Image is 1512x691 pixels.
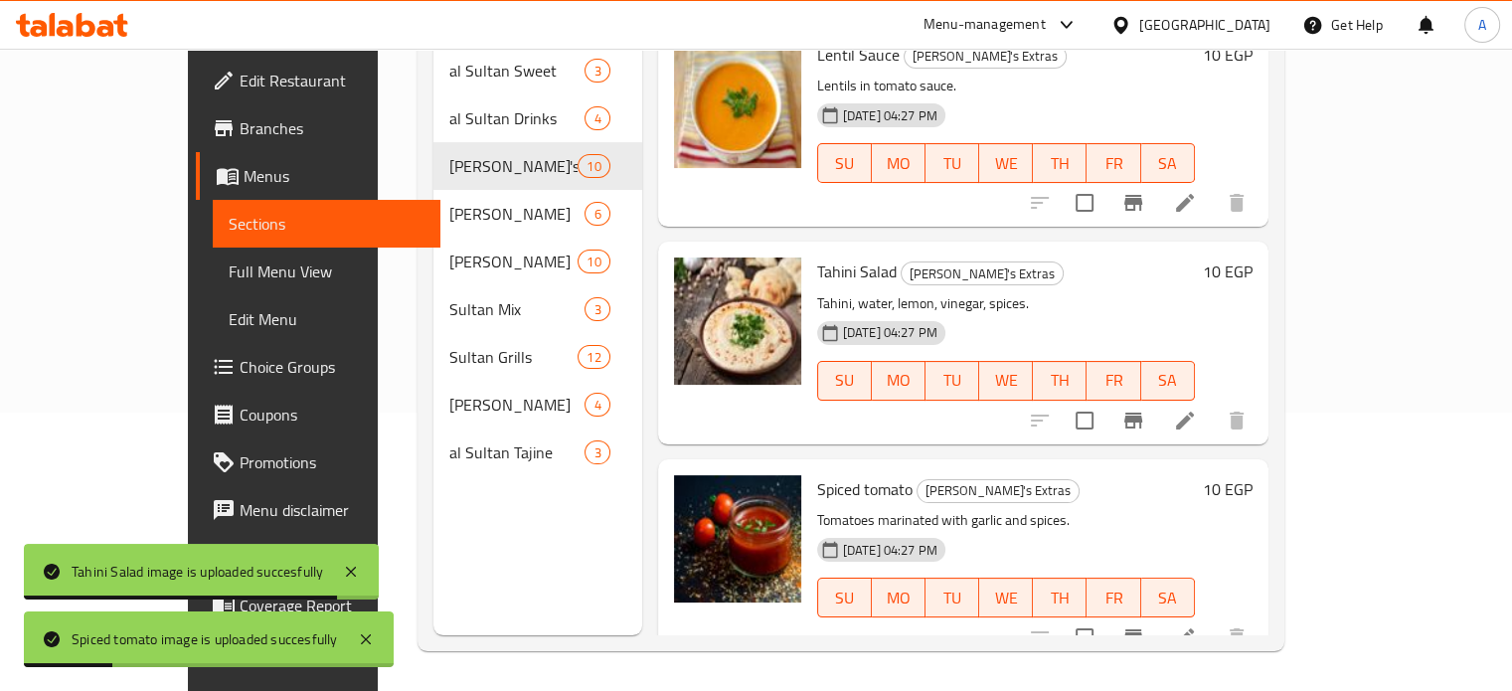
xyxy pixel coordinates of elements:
[1087,143,1140,183] button: FR
[1094,366,1132,395] span: FR
[72,561,323,583] div: Tahini Salad image is uploaded succesfully
[196,582,440,629] a: Coverage Report
[433,285,642,333] div: Sultan Mix3
[433,142,642,190] div: [PERSON_NAME]'s Extras10
[196,391,440,438] a: Coupons
[826,366,864,395] span: SU
[196,104,440,152] a: Branches
[240,403,424,427] span: Coupons
[925,361,979,401] button: TU
[1203,475,1253,503] h6: 10 EGP
[1064,400,1105,441] span: Select to update
[585,393,609,417] div: items
[1213,613,1260,661] button: delete
[449,345,579,369] span: Sultan Grills
[925,578,979,617] button: TU
[579,348,608,367] span: 12
[240,69,424,92] span: Edit Restaurant
[196,486,440,534] a: Menu disclaimer
[449,440,586,464] span: al Sultan Tajine
[1064,182,1105,224] span: Select to update
[901,261,1064,285] div: Sultan's Extras
[196,438,440,486] a: Promotions
[1041,584,1079,612] span: TH
[1173,409,1197,432] a: Edit menu item
[244,164,424,188] span: Menus
[433,94,642,142] div: al Sultan Drinks4
[987,366,1025,395] span: WE
[433,238,642,285] div: [PERSON_NAME]10
[924,13,1046,37] div: Menu-management
[817,257,897,286] span: Tahini Salad
[905,45,1066,68] span: [PERSON_NAME]'s Extras
[1149,149,1187,178] span: SA
[585,440,609,464] div: items
[917,479,1080,503] div: Sultan's Extras
[880,366,918,395] span: MO
[579,157,608,176] span: 10
[1173,191,1197,215] a: Edit menu item
[1033,578,1087,617] button: TH
[902,262,1063,285] span: [PERSON_NAME]'s Extras
[1141,143,1195,183] button: SA
[1203,258,1253,285] h6: 10 EGP
[674,258,801,385] img: Tahini Salad
[835,106,945,125] span: [DATE] 04:27 PM
[433,39,642,484] nav: Menu sections
[1033,143,1087,183] button: TH
[1149,366,1187,395] span: SA
[1139,14,1270,36] div: [GEOGRAPHIC_DATA]
[433,333,642,381] div: Sultan Grills12
[1041,366,1079,395] span: TH
[240,116,424,140] span: Branches
[1094,584,1132,612] span: FR
[586,443,608,462] span: 3
[433,190,642,238] div: [PERSON_NAME]6
[1203,41,1253,69] h6: 10 EGP
[904,45,1067,69] div: Sultan's Extras
[449,393,586,417] span: [PERSON_NAME]
[449,106,586,130] span: al Sultan Drinks
[585,59,609,83] div: items
[1149,584,1187,612] span: SA
[586,205,608,224] span: 6
[1173,625,1197,649] a: Edit menu item
[979,143,1033,183] button: WE
[835,541,945,560] span: [DATE] 04:27 PM
[1094,149,1132,178] span: FR
[449,59,586,83] span: al Sultan Sweet
[674,41,801,168] img: Lentil Sauce
[933,149,971,178] span: TU
[449,154,579,178] span: [PERSON_NAME]'s Extras
[213,248,440,295] a: Full Menu View
[1213,397,1260,444] button: delete
[880,584,918,612] span: MO
[817,40,900,70] span: Lentil Sauce
[1213,179,1260,227] button: delete
[817,291,1195,316] p: Tahini, water, lemon, vinegar, spices.
[987,149,1025,178] span: WE
[240,450,424,474] span: Promotions
[240,355,424,379] span: Choice Groups
[1087,361,1140,401] button: FR
[585,297,609,321] div: items
[449,393,586,417] div: Sultan Combo
[674,475,801,603] img: Spiced tomato
[933,366,971,395] span: TU
[1141,361,1195,401] button: SA
[449,250,579,273] span: [PERSON_NAME]
[433,381,642,429] div: [PERSON_NAME]4
[586,300,608,319] span: 3
[933,584,971,612] span: TU
[196,534,440,582] a: Upsell
[1109,179,1157,227] button: Branch-specific-item
[578,345,609,369] div: items
[1109,397,1157,444] button: Branch-specific-item
[1033,361,1087,401] button: TH
[433,47,642,94] div: al Sultan Sweet3
[1041,149,1079,178] span: TH
[213,200,440,248] a: Sections
[229,259,424,283] span: Full Menu View
[826,149,864,178] span: SU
